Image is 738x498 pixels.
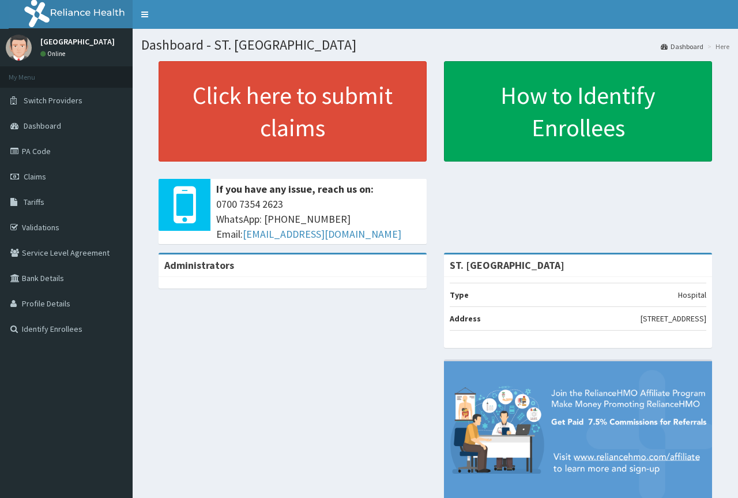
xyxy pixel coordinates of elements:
[678,289,706,301] p: Hospital
[159,61,427,162] a: Click here to submit claims
[450,313,481,324] b: Address
[24,95,82,106] span: Switch Providers
[450,259,564,272] strong: ST. [GEOGRAPHIC_DATA]
[705,42,729,51] li: Here
[444,61,712,162] a: How to Identify Enrollees
[24,171,46,182] span: Claims
[24,197,44,207] span: Tariffs
[641,313,706,324] p: [STREET_ADDRESS]
[216,182,374,196] b: If you have any issue, reach us on:
[40,50,68,58] a: Online
[450,290,469,300] b: Type
[141,38,729,53] h1: Dashboard - ST. [GEOGRAPHIC_DATA]
[216,197,421,241] span: 0700 7354 2623 WhatsApp: [PHONE_NUMBER] Email:
[6,35,32,61] img: User Image
[164,259,234,272] b: Administrators
[243,227,401,241] a: [EMAIL_ADDRESS][DOMAIN_NAME]
[24,121,61,131] span: Dashboard
[661,42,703,51] a: Dashboard
[40,38,115,46] p: [GEOGRAPHIC_DATA]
